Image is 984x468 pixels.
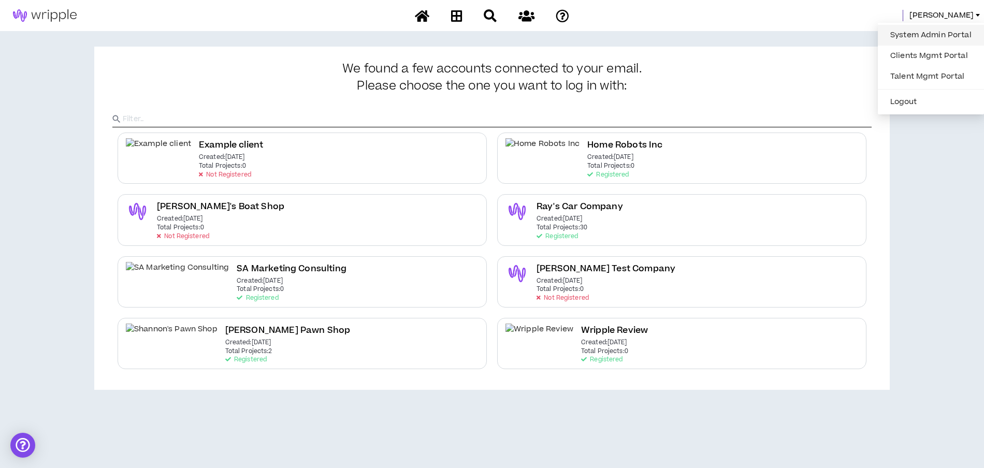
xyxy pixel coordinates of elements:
[884,27,978,43] a: System Admin Portal
[505,200,529,223] img: Ray's Car Company
[225,324,351,338] h2: [PERSON_NAME] Pawn Shop
[126,200,149,223] img: Lorri's Boat Shop
[357,79,627,94] span: Please choose the one you want to log in with:
[237,295,278,302] p: Registered
[505,138,580,162] img: Home Robots Inc
[10,433,35,458] div: Open Intercom Messenger
[587,154,633,161] p: Created: [DATE]
[225,339,271,346] p: Created: [DATE]
[537,277,583,285] p: Created: [DATE]
[884,48,978,64] a: Clients Mgmt Portal
[884,94,978,110] button: Logout
[225,348,272,355] p: Total Projects: 2
[157,233,209,240] p: Not Registered
[126,138,191,162] img: Example client
[157,215,203,223] p: Created: [DATE]
[909,10,974,21] span: [PERSON_NAME]
[537,262,675,276] h2: [PERSON_NAME] Test Company
[199,163,246,170] p: Total Projects: 0
[237,277,283,285] p: Created: [DATE]
[537,224,587,231] p: Total Projects: 30
[537,286,584,293] p: Total Projects: 0
[537,295,589,302] p: Not Registered
[157,224,204,231] p: Total Projects: 0
[884,69,978,84] a: Talent Mgmt Portal
[581,339,627,346] p: Created: [DATE]
[505,262,529,285] img: Shannon Test Company
[537,200,623,214] h2: Ray's Car Company
[123,111,872,127] input: Filter..
[237,262,346,276] h2: SA Marketing Consulting
[199,138,263,152] h2: Example client
[587,163,634,170] p: Total Projects: 0
[537,215,583,223] p: Created: [DATE]
[157,200,284,214] h2: [PERSON_NAME]'s Boat Shop
[581,348,628,355] p: Total Projects: 0
[199,154,245,161] p: Created: [DATE]
[126,262,229,285] img: SA Marketing Consulting
[237,286,284,293] p: Total Projects: 0
[505,324,573,347] img: Wripple Review
[587,138,662,152] h2: Home Robots Inc
[581,356,623,363] p: Registered
[199,171,251,179] p: Not Registered
[581,324,648,338] h2: Wripple Review
[225,356,267,363] p: Registered
[537,233,578,240] p: Registered
[587,171,629,179] p: Registered
[126,324,218,347] img: Shannon's Pawn Shop
[112,62,872,93] h3: We found a few accounts connected to your email.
